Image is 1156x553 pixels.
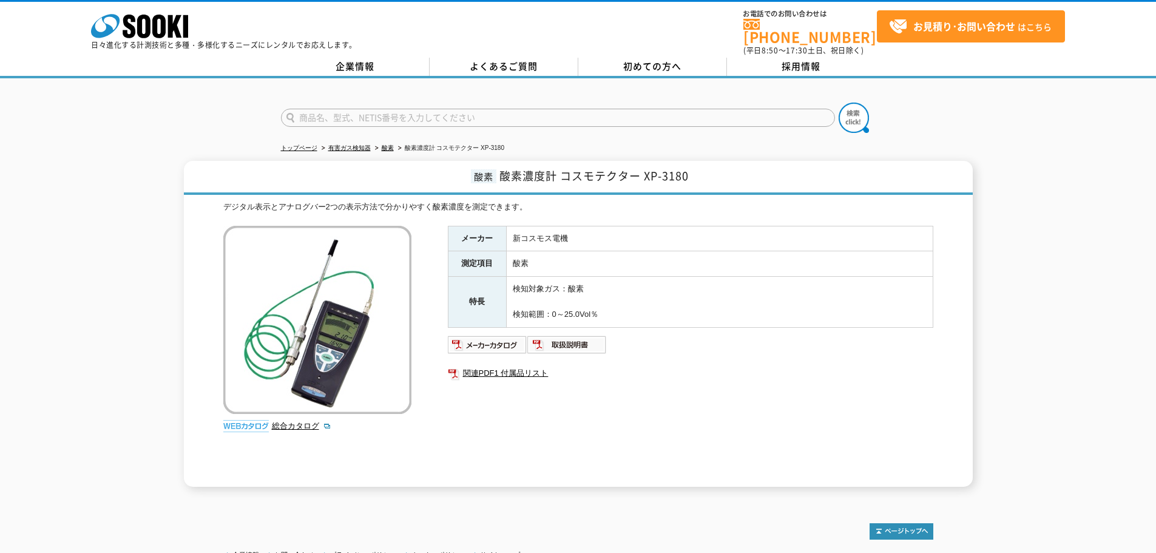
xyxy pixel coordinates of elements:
[272,421,331,430] a: 総合カタログ
[877,10,1065,42] a: お見積り･お問い合わせはこちら
[743,10,877,18] span: お電話でのお問い合わせは
[223,226,411,414] img: 酸素濃度計 コスモテクター XP-3180
[91,41,357,49] p: 日々進化する計測技術と多種・多様化するニーズにレンタルでお応えします。
[506,226,933,251] td: 新コスモス電機
[382,144,394,151] a: 酸素
[506,251,933,277] td: 酸素
[396,142,504,155] li: 酸素濃度計 コスモテクター XP-3180
[527,335,607,355] img: 取扱説明書
[448,343,527,352] a: メーカーカタログ
[281,58,430,76] a: 企業情報
[281,144,317,151] a: トップページ
[839,103,869,133] img: btn_search.png
[281,109,835,127] input: 商品名、型式、NETIS番号を入力してください
[786,45,808,56] span: 17:30
[743,45,864,56] span: (平日 ～ 土日、祝日除く)
[727,58,876,76] a: 採用情報
[223,201,933,214] div: デジタル表示とアナログバー2つの表示方法で分かりやすく酸素濃度を測定できます。
[527,343,607,352] a: 取扱説明書
[328,144,371,151] a: 有害ガス検知器
[499,168,689,184] span: 酸素濃度計 コスモテクター XP-3180
[870,523,933,540] img: トップページへ
[889,18,1052,36] span: はこちら
[448,277,506,327] th: 特長
[578,58,727,76] a: 初めての方へ
[448,335,527,355] img: メーカーカタログ
[448,226,506,251] th: メーカー
[762,45,779,56] span: 8:50
[623,59,681,73] span: 初めての方へ
[223,420,269,432] img: webカタログ
[448,251,506,277] th: 測定項目
[743,19,877,44] a: [PHONE_NUMBER]
[471,169,496,183] span: 酸素
[913,19,1015,33] strong: お見積り･お問い合わせ
[506,277,933,327] td: 検知対象ガス：酸素 検知範囲：0～25.0Vol％
[430,58,578,76] a: よくあるご質問
[448,365,933,381] a: 関連PDF1 付属品リスト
